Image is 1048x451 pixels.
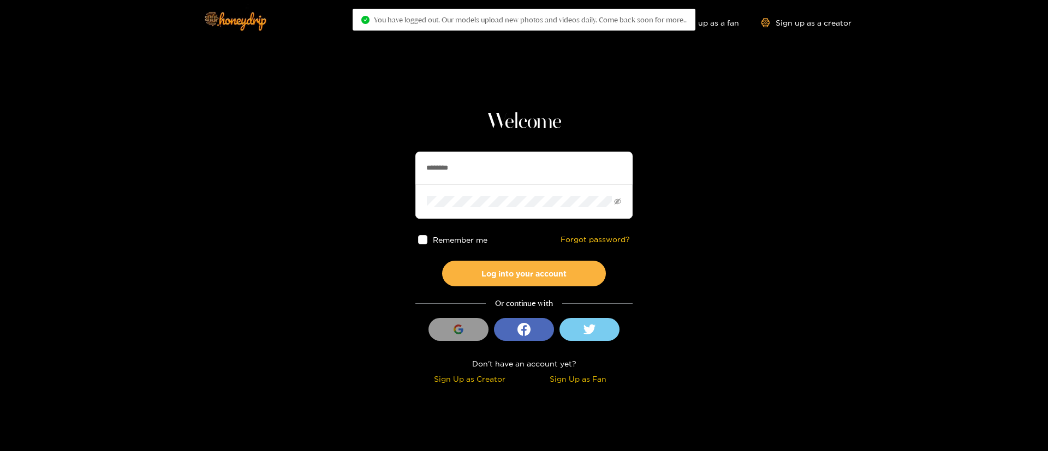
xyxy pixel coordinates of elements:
a: Sign up as a creator [761,18,851,27]
button: Log into your account [442,261,606,286]
div: Don't have an account yet? [415,357,633,370]
div: Sign Up as Fan [527,372,630,385]
span: check-circle [361,16,370,24]
div: Or continue with [415,297,633,310]
div: Sign Up as Creator [418,372,521,385]
a: Sign up as a fan [664,18,739,27]
h1: Welcome [415,109,633,135]
span: eye-invisible [614,198,621,205]
span: You have logged out. Our models upload new photos and videos daily. Come back soon for more.. [374,15,687,24]
span: Remember me [433,236,487,244]
a: Forgot password? [561,235,630,244]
